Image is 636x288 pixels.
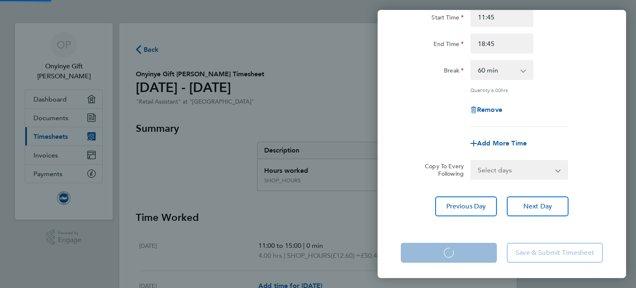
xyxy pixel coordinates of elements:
label: Copy To Every Following [418,162,464,177]
label: Start Time [431,14,464,24]
button: Next Day [507,196,569,216]
input: E.g. 08:00 [470,7,533,27]
span: 6.00 [491,87,501,93]
label: Break [444,67,464,77]
span: Previous Day [446,202,486,211]
input: E.g. 18:00 [470,34,533,53]
div: Quantity: hrs [470,87,568,93]
button: Previous Day [435,196,497,216]
span: Add More Time [477,139,527,147]
label: End Time [434,40,464,50]
span: Remove [477,106,502,114]
span: Next Day [523,202,552,211]
button: Add More Time [470,140,527,147]
button: Remove [470,106,502,113]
